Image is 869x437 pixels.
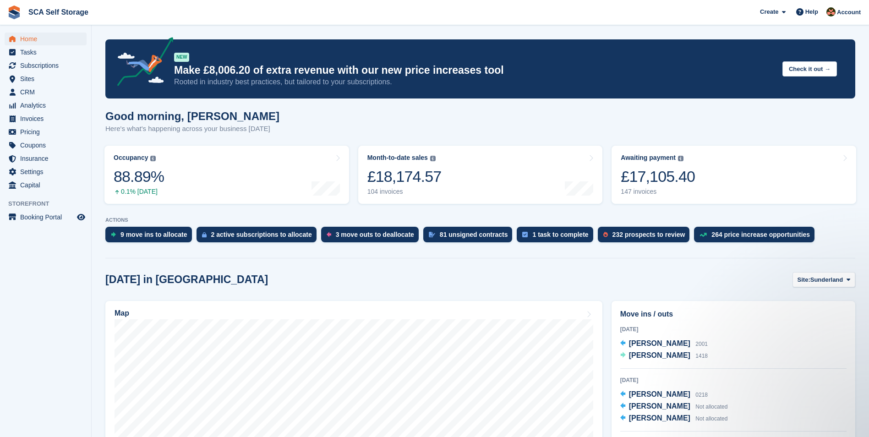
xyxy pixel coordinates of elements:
p: Make £8,006.20 of extra revenue with our new price increases tool [174,64,775,77]
span: Coupons [20,139,75,152]
img: move_outs_to_deallocate_icon-f764333ba52eb49d3ac5e1228854f67142a1ed5810a6f6cc68b1a99e826820c5.svg [327,232,331,237]
div: Occupancy [114,154,148,162]
img: icon-info-grey-7440780725fd019a000dd9b08b2336e03edf1995a4989e88bcd33f0948082b44.svg [678,156,683,161]
h1: Good morning, [PERSON_NAME] [105,110,279,122]
a: [PERSON_NAME] 2001 [620,338,708,350]
a: SCA Self Storage [25,5,92,20]
p: Here's what's happening across your business [DATE] [105,124,279,134]
a: 1 task to complete [517,227,597,247]
span: Sites [20,72,75,85]
span: Site: [798,275,810,284]
span: Subscriptions [20,59,75,72]
a: menu [5,211,87,224]
span: 0218 [695,392,708,398]
span: Insurance [20,152,75,165]
a: Awaiting payment £17,105.40 147 invoices [612,146,856,204]
div: [DATE] [620,376,847,384]
img: price_increase_opportunities-93ffe204e8149a01c8c9dc8f82e8f89637d9d84a8eef4429ea346261dce0b2c0.svg [700,233,707,237]
img: active_subscription_to_allocate_icon-d502201f5373d7db506a760aba3b589e785aa758c864c3986d89f69b8ff3... [202,232,207,238]
span: [PERSON_NAME] [629,390,690,398]
span: Create [760,7,778,16]
a: 3 move outs to deallocate [321,227,423,247]
img: contract_signature_icon-13c848040528278c33f63329250d36e43548de30e8caae1d1a13099fd9432cc5.svg [429,232,435,237]
a: menu [5,59,87,72]
img: icon-info-grey-7440780725fd019a000dd9b08b2336e03edf1995a4989e88bcd33f0948082b44.svg [430,156,436,161]
a: 2 active subscriptions to allocate [197,227,321,247]
div: 81 unsigned contracts [440,231,508,238]
img: prospect-51fa495bee0391a8d652442698ab0144808aea92771e9ea1ae160a38d050c398.svg [603,232,608,237]
div: 1 task to complete [532,231,588,238]
a: menu [5,179,87,191]
span: Invoices [20,112,75,125]
span: [PERSON_NAME] [629,351,690,359]
span: Not allocated [695,404,727,410]
span: Storefront [8,199,91,208]
p: Rooted in industry best practices, but tailored to your subscriptions. [174,77,775,87]
img: task-75834270c22a3079a89374b754ae025e5fb1db73e45f91037f5363f120a921f8.svg [522,232,528,237]
img: Sarah Race [826,7,836,16]
img: price-adjustments-announcement-icon-8257ccfd72463d97f412b2fc003d46551f7dbcb40ab6d574587a9cd5c0d94... [109,37,174,89]
a: 264 price increase opportunities [694,227,819,247]
img: move_ins_to_allocate_icon-fdf77a2bb77ea45bf5b3d319d69a93e2d87916cf1d5bf7949dd705db3b84f3ca.svg [111,232,116,237]
img: stora-icon-8386f47178a22dfd0bd8f6a31ec36ba5ce8667c1dd55bd0f319d3a0aa187defe.svg [7,5,21,19]
div: 104 invoices [367,188,442,196]
a: [PERSON_NAME] Not allocated [620,413,728,425]
button: Site: Sunderland [792,272,855,287]
div: NEW [174,53,189,62]
span: [PERSON_NAME] [629,339,690,347]
div: £17,105.40 [621,167,695,186]
button: Check it out → [782,61,837,76]
span: CRM [20,86,75,98]
div: Awaiting payment [621,154,676,162]
a: Occupancy 88.89% 0.1% [DATE] [104,146,349,204]
h2: Map [115,309,129,317]
div: Month-to-date sales [367,154,428,162]
div: [DATE] [620,325,847,333]
span: Capital [20,179,75,191]
a: Preview store [76,212,87,223]
span: [PERSON_NAME] [629,414,690,422]
span: Help [805,7,818,16]
h2: [DATE] in [GEOGRAPHIC_DATA] [105,273,268,286]
div: 264 price increase opportunities [711,231,810,238]
a: menu [5,126,87,138]
a: menu [5,86,87,98]
p: ACTIONS [105,217,855,223]
h2: Move ins / outs [620,309,847,320]
a: menu [5,112,87,125]
a: Month-to-date sales £18,174.57 104 invoices [358,146,603,204]
div: 88.89% [114,167,164,186]
span: Tasks [20,46,75,59]
span: Home [20,33,75,45]
a: menu [5,139,87,152]
a: 81 unsigned contracts [423,227,517,247]
a: 232 prospects to review [598,227,694,247]
a: menu [5,46,87,59]
div: 0.1% [DATE] [114,188,164,196]
a: menu [5,72,87,85]
div: 3 move outs to deallocate [336,231,414,238]
img: icon-info-grey-7440780725fd019a000dd9b08b2336e03edf1995a4989e88bcd33f0948082b44.svg [150,156,156,161]
span: [PERSON_NAME] [629,402,690,410]
a: menu [5,152,87,165]
span: Account [837,8,861,17]
span: 1418 [695,353,708,359]
a: [PERSON_NAME] 0218 [620,389,708,401]
div: £18,174.57 [367,167,442,186]
div: 2 active subscriptions to allocate [211,231,312,238]
div: 147 invoices [621,188,695,196]
a: menu [5,99,87,112]
span: Pricing [20,126,75,138]
span: Analytics [20,99,75,112]
a: 9 move ins to allocate [105,227,197,247]
span: Booking Portal [20,211,75,224]
div: 9 move ins to allocate [120,231,187,238]
span: Not allocated [695,415,727,422]
span: 2001 [695,341,708,347]
a: menu [5,165,87,178]
a: [PERSON_NAME] 1418 [620,350,708,362]
a: menu [5,33,87,45]
a: [PERSON_NAME] Not allocated [620,401,728,413]
span: Settings [20,165,75,178]
span: Sunderland [810,275,843,284]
